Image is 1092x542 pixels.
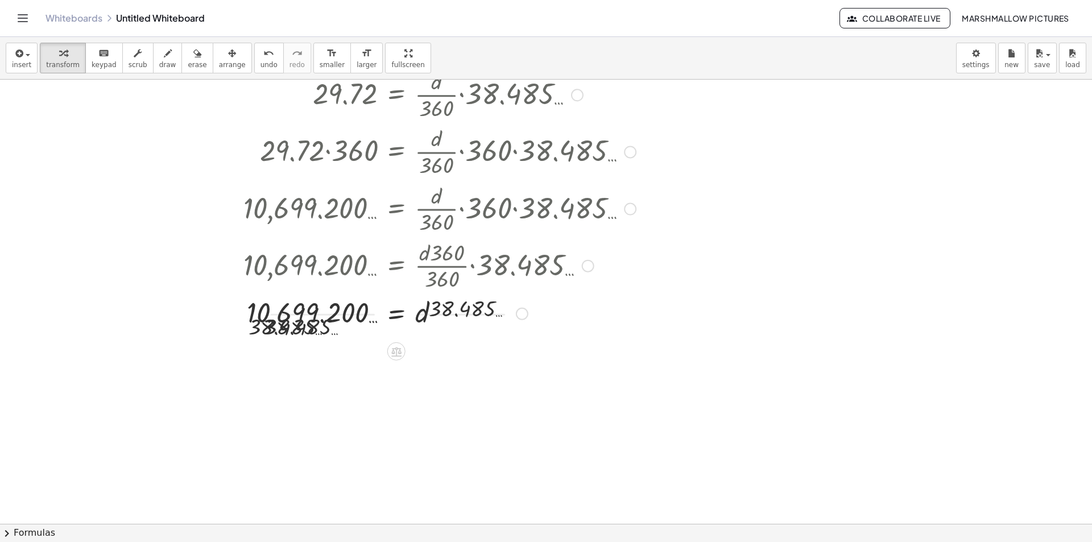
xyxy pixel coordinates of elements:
[40,43,86,73] button: transform
[219,61,246,69] span: arrange
[263,47,274,60] i: undo
[391,61,424,69] span: fullscreen
[357,61,377,69] span: larger
[6,43,38,73] button: insert
[962,61,990,69] span: settings
[1059,43,1086,73] button: load
[839,8,950,28] button: Collaborate Live
[46,61,80,69] span: transform
[14,9,32,27] button: Toggle navigation
[320,61,345,69] span: smaller
[122,43,154,73] button: scrub
[326,47,337,60] i: format_size
[283,43,311,73] button: redoredo
[361,47,372,60] i: format_size
[956,43,996,73] button: settings
[254,43,284,73] button: undoundo
[953,8,1078,28] button: Marshmallow Pictures
[387,342,406,361] div: Apply the same math to both sides of the equation
[188,61,206,69] span: erase
[998,43,1025,73] button: new
[45,13,102,24] a: Whiteboards
[98,47,109,60] i: keyboard
[213,43,252,73] button: arrange
[289,61,305,69] span: redo
[153,43,183,73] button: draw
[849,13,940,23] span: Collaborate Live
[292,47,303,60] i: redo
[159,61,176,69] span: draw
[12,61,31,69] span: insert
[1004,61,1019,69] span: new
[260,61,278,69] span: undo
[85,43,123,73] button: keyboardkeypad
[129,61,147,69] span: scrub
[385,43,431,73] button: fullscreen
[350,43,383,73] button: format_sizelarger
[1065,61,1080,69] span: load
[313,43,351,73] button: format_sizesmaller
[1028,43,1057,73] button: save
[1034,61,1050,69] span: save
[92,61,117,69] span: keypad
[181,43,213,73] button: erase
[962,13,1069,23] span: Marshmallow Pictures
